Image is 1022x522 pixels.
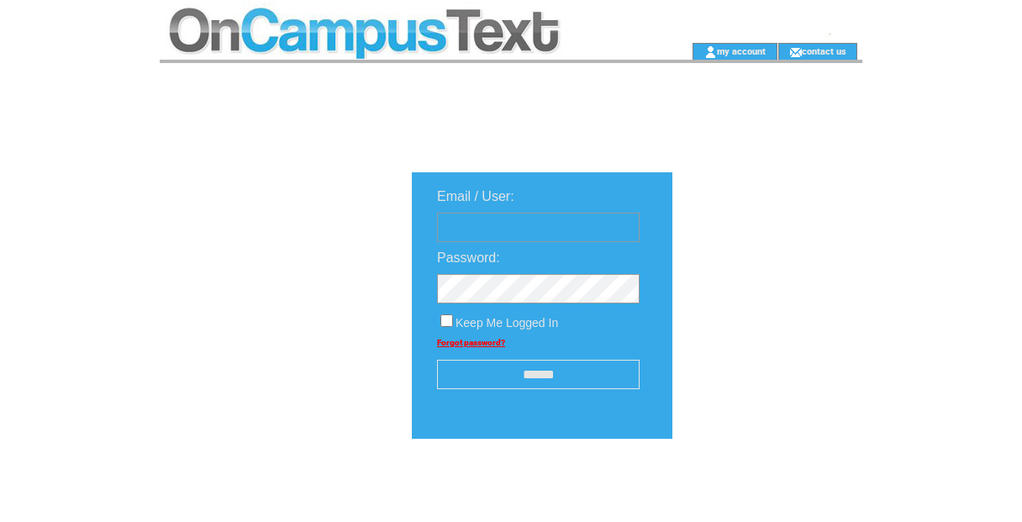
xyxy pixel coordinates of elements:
[456,316,558,330] span: Keep Me Logged In
[721,481,805,502] img: transparent.png
[789,45,802,59] img: contact_us_icon.gif
[437,250,500,265] span: Password:
[717,45,766,56] a: my account
[437,189,514,203] span: Email / User:
[704,45,717,59] img: account_icon.gif
[802,45,846,56] a: contact us
[437,338,505,347] a: Forgot password?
